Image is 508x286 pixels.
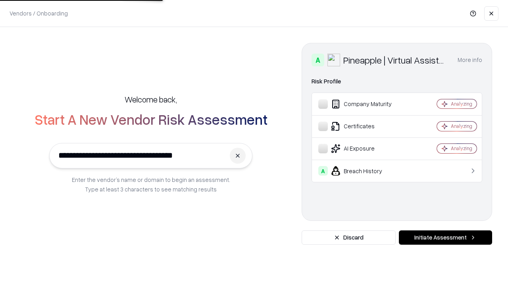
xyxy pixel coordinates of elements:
[343,54,448,66] div: Pineapple | Virtual Assistant Agency
[318,166,413,176] div: Breach History
[458,53,482,67] button: More info
[318,144,413,153] div: AI Exposure
[399,230,492,245] button: Initiate Assessment
[125,94,177,105] h5: Welcome back,
[312,54,324,66] div: A
[35,111,267,127] h2: Start A New Vendor Risk Assessment
[451,123,472,129] div: Analyzing
[312,77,482,86] div: Risk Profile
[327,54,340,66] img: Pineapple | Virtual Assistant Agency
[451,100,472,107] div: Analyzing
[302,230,396,245] button: Discard
[72,175,230,194] p: Enter the vendor’s name or domain to begin an assessment. Type at least 3 characters to see match...
[451,145,472,152] div: Analyzing
[318,122,413,131] div: Certificates
[10,9,68,17] p: Vendors / Onboarding
[318,166,328,176] div: A
[318,99,413,109] div: Company Maturity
